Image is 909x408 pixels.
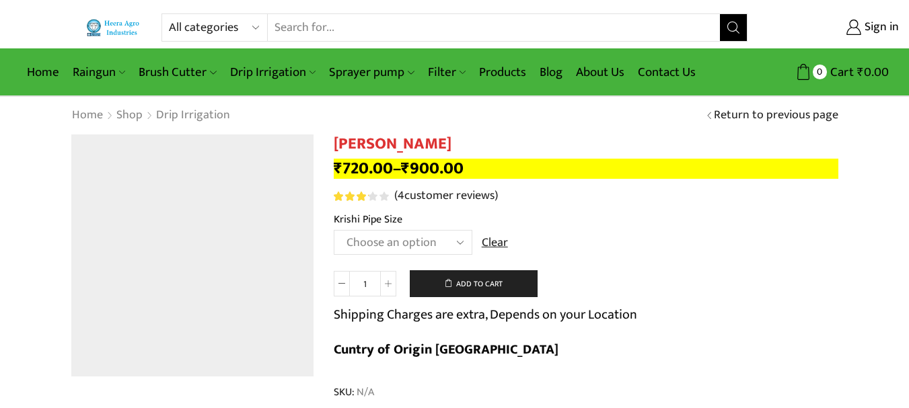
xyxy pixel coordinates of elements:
[71,107,231,124] nav: Breadcrumb
[334,304,637,325] p: Shipping Charges are extra, Depends on your Location
[334,155,393,182] bdi: 720.00
[410,270,538,297] button: Add to cart
[355,384,374,400] span: N/A
[482,235,508,252] a: Clear options
[861,19,899,36] span: Sign in
[334,159,838,179] p: –
[398,186,404,206] span: 4
[116,107,143,124] a: Shop
[334,192,388,201] div: Rated 3.25 out of 5
[401,155,410,182] span: ₹
[533,56,569,88] a: Blog
[268,14,719,41] input: Search for...
[394,188,498,205] a: (4customer reviews)
[334,384,838,400] span: SKU:
[350,271,380,296] input: Product quantity
[334,192,369,201] span: Rated out of 5 based on customer ratings
[334,155,342,182] span: ₹
[20,56,66,88] a: Home
[768,15,899,40] a: Sign in
[71,134,314,376] img: 1
[631,56,702,88] a: Contact Us
[857,62,864,83] span: ₹
[322,56,421,88] a: Sprayer pump
[813,65,827,79] span: 0
[334,134,838,154] h1: [PERSON_NAME]
[66,56,132,88] a: Raingun
[421,56,472,88] a: Filter
[472,56,533,88] a: Products
[334,192,391,201] span: 4
[827,63,854,81] span: Cart
[720,14,747,41] button: Search button
[155,107,231,124] a: Drip Irrigation
[334,338,558,361] b: Cuntry of Origin [GEOGRAPHIC_DATA]
[714,107,838,124] a: Return to previous page
[401,155,464,182] bdi: 900.00
[761,60,889,85] a: 0 Cart ₹0.00
[334,212,402,227] label: Krishi Pipe Size
[857,62,889,83] bdi: 0.00
[71,134,314,376] div: 1 / 4
[223,56,322,88] a: Drip Irrigation
[71,107,104,124] a: Home
[132,56,223,88] a: Brush Cutter
[569,56,631,88] a: About Us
